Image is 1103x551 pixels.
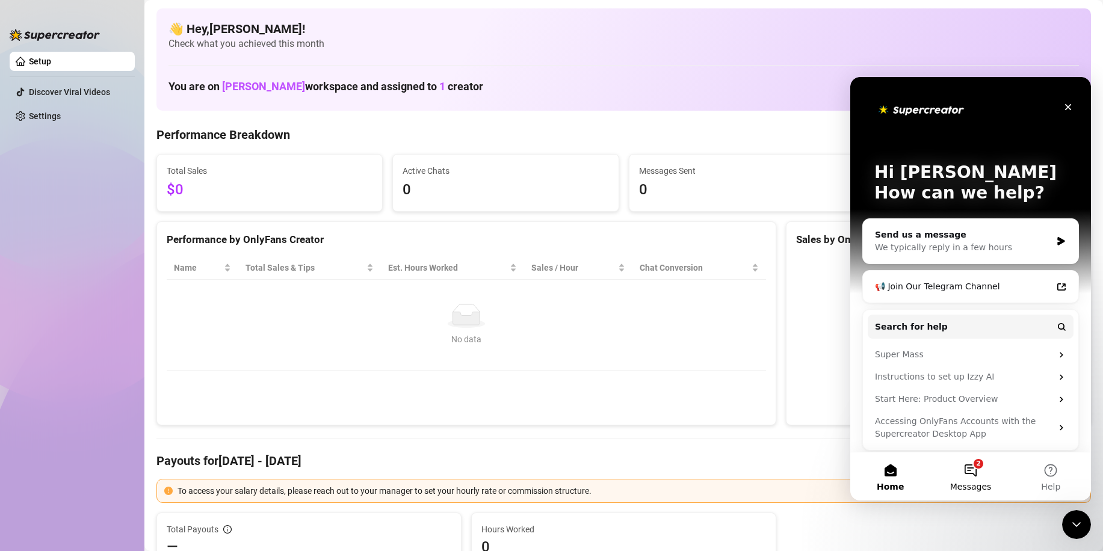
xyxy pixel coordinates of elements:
span: exclamation-circle [164,487,173,495]
th: Name [167,256,238,280]
h1: You are on workspace and assigned to creator [168,80,483,93]
div: Sales by OnlyFans Creator [796,232,1081,248]
span: Total Payouts [167,523,218,536]
h4: Payouts for [DATE] - [DATE] [156,452,1091,469]
div: To access your salary details, please reach out to your manager to set your hourly rate or commis... [178,484,1083,497]
th: Total Sales & Tips [238,256,381,280]
span: 0 [639,179,845,202]
span: Sales / Hour [531,261,616,274]
a: Discover Viral Videos [29,87,110,97]
th: Sales / Hour [524,256,632,280]
span: Total Sales & Tips [246,261,364,274]
div: Est. Hours Worked [388,261,507,274]
th: Chat Conversion [632,256,766,280]
span: $0 [167,179,372,202]
iframe: Intercom live chat [850,77,1091,500]
span: info-circle [223,525,232,534]
a: Settings [29,111,61,121]
div: No data [801,304,1076,318]
span: Chat Conversion [640,261,749,274]
iframe: Intercom live chat [1062,510,1091,539]
span: 0 [403,179,608,202]
span: Check what you achieved this month [168,37,1079,51]
div: Performance by OnlyFans Creator [167,232,766,248]
h4: Performance Breakdown [156,126,290,143]
div: No data [179,333,754,346]
span: Active Chats [403,164,608,177]
span: 1 [439,80,445,93]
span: Total Sales [167,164,372,177]
img: logo-BBDzfeDw.svg [10,29,100,41]
h4: 👋 Hey, [PERSON_NAME] ! [168,20,1079,37]
span: Name [174,261,221,274]
a: Setup [29,57,51,66]
span: Hours Worked [481,523,766,536]
span: Messages Sent [639,164,845,177]
span: [PERSON_NAME] [222,80,305,93]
